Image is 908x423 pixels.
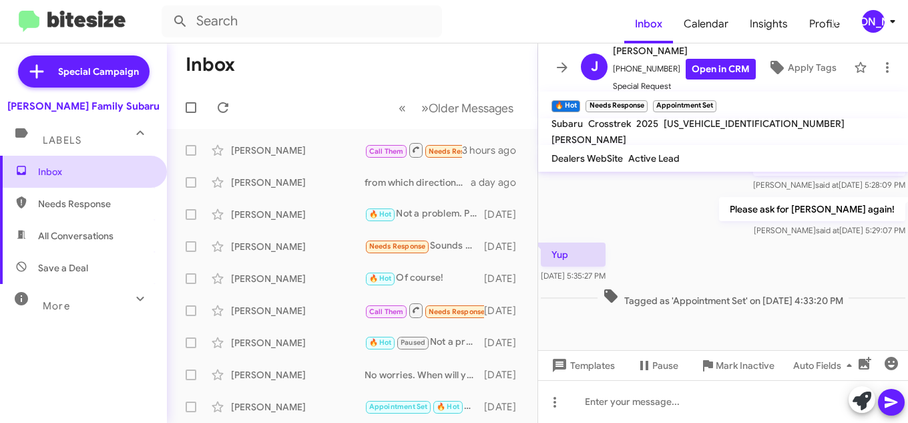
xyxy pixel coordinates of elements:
span: Appointment Set [369,402,428,411]
div: Inbound Call [365,142,462,158]
button: Auto Fields [782,354,868,378]
div: [PERSON_NAME] [231,400,365,414]
div: Not a problem. Talk to you then! [365,335,484,350]
div: [DATE] [484,208,527,221]
small: Appointment Set [653,100,716,112]
a: Insights [739,5,799,43]
span: [PERSON_NAME] [DATE] 5:29:07 PM [754,225,905,235]
span: Older Messages [429,101,513,116]
span: Needs Response [38,197,152,210]
div: [PERSON_NAME] [231,272,365,285]
div: Oh that would be perfect! What time [DATE] would work for you? [365,399,484,414]
span: Special Request [613,80,756,93]
button: Previous [391,94,414,122]
span: Active Lead [628,152,680,164]
span: Auto Fields [793,354,857,378]
p: Yup [541,243,606,267]
div: [PERSON_NAME] [231,144,365,157]
span: Save a Deal [38,261,88,275]
button: Templates [538,354,626,378]
div: [PERSON_NAME] [231,176,365,189]
span: Labels [43,134,81,146]
button: Mark Inactive [689,354,785,378]
span: Subaru [551,118,583,130]
span: Paused [401,338,425,347]
span: Pause [652,354,678,378]
div: [PERSON_NAME] [231,336,365,349]
div: [PERSON_NAME] [862,10,885,33]
span: said at [816,225,839,235]
span: Tagged as 'Appointment Set' on [DATE] 4:33:20 PM [598,288,849,307]
span: Dealers WebSite [551,152,623,164]
a: Special Campaign [18,55,150,88]
span: Call Them [369,147,404,156]
h1: Inbox [186,54,235,76]
div: [PERSON_NAME] [231,368,365,382]
nav: Page navigation example [391,94,521,122]
span: Needs Response [369,242,426,251]
div: [DATE] [484,240,527,253]
div: Inbound Call [365,302,484,319]
span: Mark Inactive [716,354,774,378]
button: Next [413,94,521,122]
div: Of course! [365,271,484,286]
a: Open in CRM [686,59,756,80]
a: Calendar [673,5,739,43]
div: [DATE] [484,400,527,414]
div: [PERSON_NAME] [231,240,365,253]
span: Inbox [38,165,152,178]
span: All Conversations [38,229,113,243]
div: from which direction will you be coming from? [365,176,471,189]
span: 2025 [636,118,658,130]
span: » [421,100,429,116]
input: Search [162,5,442,37]
div: No worries. When will you be coming back to [GEOGRAPHIC_DATA]? [365,368,484,382]
span: Special Campaign [58,65,139,78]
small: 🔥 Hot [551,100,580,112]
span: J [591,56,598,78]
span: Apply Tags [788,55,837,80]
a: Inbox [624,5,673,43]
span: said at [815,180,839,190]
span: « [399,100,406,116]
div: [PERSON_NAME] [231,208,365,221]
span: Call Them [369,307,404,316]
button: [PERSON_NAME] [851,10,893,33]
span: [PHONE_NUMBER] [613,59,756,80]
div: 3 hours ago [462,144,527,157]
div: [DATE] [484,272,527,285]
div: a day ago [471,176,527,189]
span: Needs Response [429,307,485,316]
div: Not a problem. Please ask for my product specalist [PERSON_NAME]. [365,206,484,222]
button: Apply Tags [756,55,847,80]
span: Needs Response [429,147,485,156]
div: [PERSON_NAME] Family Subaru [7,100,160,113]
span: [PERSON_NAME] [613,43,756,59]
a: Profile [799,5,851,43]
span: [US_VEHICLE_IDENTIFICATION_NUMBER] [664,118,845,130]
span: [PERSON_NAME] [DATE] 5:28:09 PM [753,180,905,190]
span: Crosstrek [588,118,631,130]
span: 🔥 Hot [437,402,459,411]
span: 🔥 Hot [369,338,392,347]
p: Please ask for [PERSON_NAME] again! [719,197,905,221]
div: [PERSON_NAME] [231,304,365,317]
button: Pause [626,354,689,378]
span: 🔥 Hot [369,210,392,219]
div: [DATE] [484,336,527,349]
span: [DATE] 5:35:27 PM [541,271,606,281]
span: [PERSON_NAME] [551,134,626,146]
span: More [43,300,70,312]
div: [DATE] [484,368,527,382]
div: Sounds good thanks [365,239,484,254]
div: [DATE] [484,304,527,317]
span: 🔥 Hot [369,274,392,283]
span: Templates [549,354,615,378]
small: Needs Response [586,100,647,112]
